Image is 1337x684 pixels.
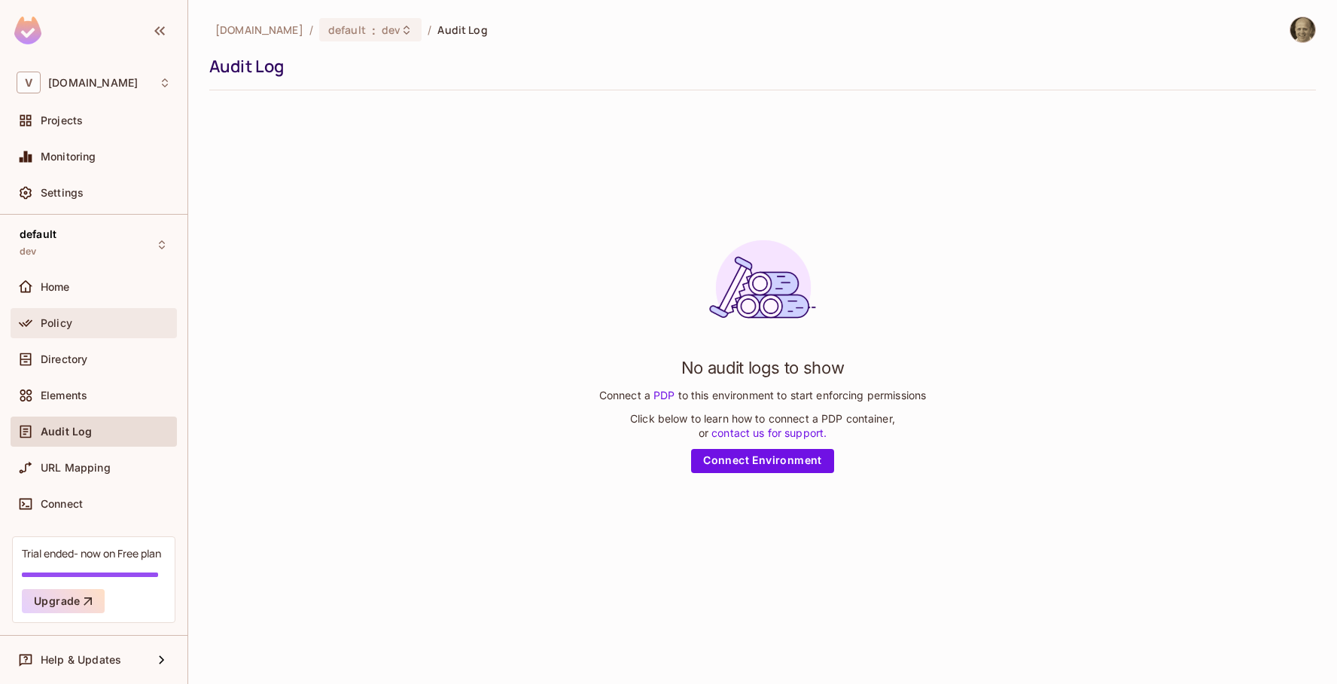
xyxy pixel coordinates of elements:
[41,151,96,163] span: Monitoring
[428,23,431,37] li: /
[209,55,1308,78] div: Audit Log
[708,426,827,439] a: contact us for support.
[20,228,56,240] span: default
[41,462,111,474] span: URL Mapping
[22,589,105,613] button: Upgrade
[41,187,84,199] span: Settings
[41,115,83,127] span: Projects
[20,246,36,258] span: dev
[437,23,487,37] span: Audit Log
[22,546,161,560] div: Trial ended- now on Free plan
[681,356,845,379] h1: No audit logs to show
[41,389,87,402] span: Elements
[41,654,121,666] span: Help & Updates
[691,449,834,473] a: Connect Environment
[382,23,400,37] span: dev
[599,388,926,402] p: Connect a to this environment to start enforcing permissions
[215,23,303,37] span: the active workspace
[41,281,70,293] span: Home
[650,389,678,402] a: PDP
[371,24,376,36] span: :
[41,317,72,329] span: Policy
[328,23,366,37] span: default
[41,498,83,510] span: Connect
[48,77,138,89] span: Workspace: vimond.com
[41,426,92,438] span: Audit Log
[17,72,41,93] span: V
[630,411,895,440] p: Click below to learn how to connect a PDP container, or
[309,23,313,37] li: /
[14,17,41,44] img: SReyMgAAAABJRU5ErkJggg==
[1290,17,1315,42] img: Knut Arvidsson
[41,353,87,365] span: Directory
